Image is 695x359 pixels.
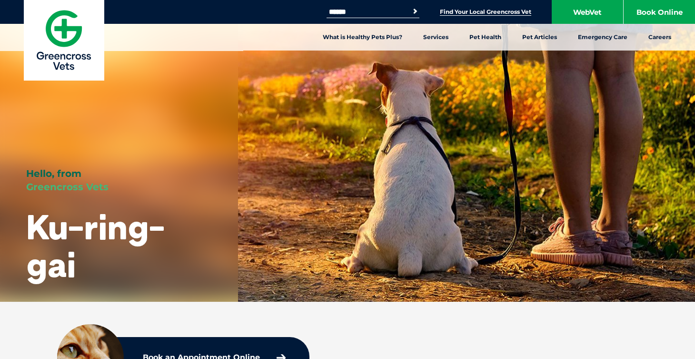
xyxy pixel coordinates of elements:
[512,24,567,51] a: Pet Articles
[638,24,682,51] a: Careers
[26,181,109,193] span: Greencross Vets
[26,208,212,283] h1: Ku-ring-gai
[413,24,459,51] a: Services
[440,8,531,16] a: Find Your Local Greencross Vet
[410,7,420,16] button: Search
[459,24,512,51] a: Pet Health
[567,24,638,51] a: Emergency Care
[312,24,413,51] a: What is Healthy Pets Plus?
[26,168,81,179] span: Hello, from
